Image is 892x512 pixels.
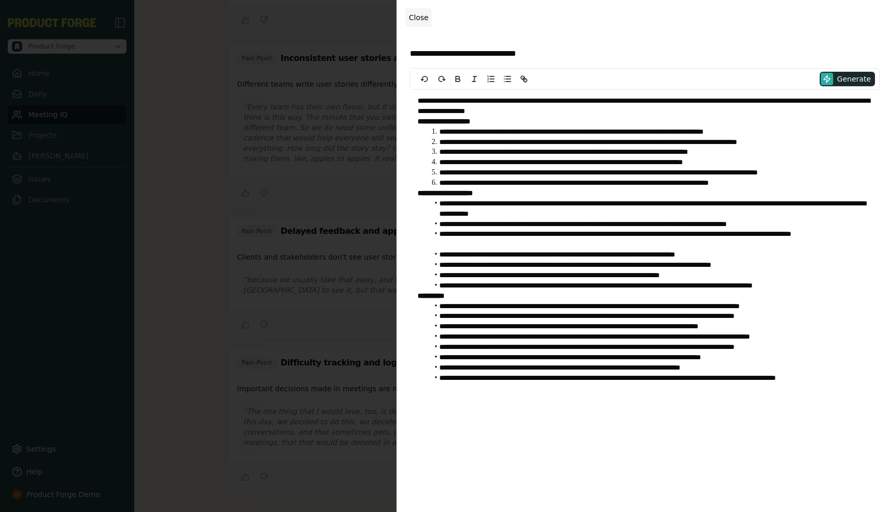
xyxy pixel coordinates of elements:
[418,73,432,85] button: undo
[517,73,531,85] button: Link
[467,73,482,85] button: Italic
[820,72,875,86] button: Generate
[837,74,871,84] span: Generate
[409,13,428,22] span: Close
[451,73,465,85] button: Bold
[406,8,432,27] button: Close
[434,73,449,85] button: redo
[484,73,498,85] button: Ordered
[500,73,515,85] button: Bullet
